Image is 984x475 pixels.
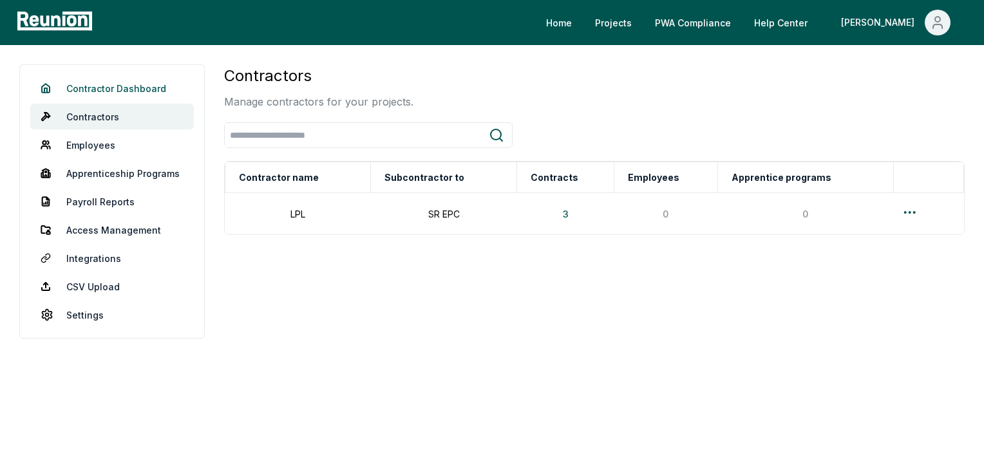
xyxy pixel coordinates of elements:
a: Integrations [30,245,194,271]
button: Employees [625,165,682,191]
button: Apprentice programs [729,165,834,191]
a: Home [536,10,582,35]
div: [PERSON_NAME] [841,10,920,35]
p: Manage contractors for your projects. [224,94,413,109]
a: CSV Upload [30,274,194,299]
a: PWA Compliance [645,10,741,35]
a: Employees [30,132,194,158]
a: Help Center [744,10,818,35]
button: Contractor name [236,165,321,191]
button: [PERSON_NAME] [831,10,961,35]
a: Apprenticeship Programs [30,160,194,186]
a: Access Management [30,217,194,243]
a: Settings [30,302,194,328]
div: SR EPC [379,207,509,221]
button: Contracts [528,165,581,191]
button: 3 [553,201,579,227]
td: LPL [225,193,371,235]
a: Payroll Reports [30,189,194,214]
a: Projects [585,10,642,35]
button: Subcontractor to [382,165,467,191]
a: Contractor Dashboard [30,75,194,101]
h3: Contractors [224,64,413,88]
nav: Main [536,10,971,35]
a: Contractors [30,104,194,129]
